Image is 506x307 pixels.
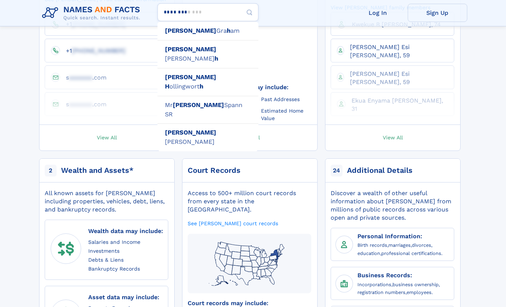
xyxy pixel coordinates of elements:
[69,101,92,108] span: aaaaaaa
[157,3,258,21] input: search input
[357,241,387,248] a: Birth records
[39,3,146,23] img: Logo Names and Facts
[88,256,124,264] a: Debts & Liens
[214,55,218,62] b: h
[412,241,431,248] a: divorces
[351,97,443,112] span: Ekua Enyama [PERSON_NAME], 31
[157,96,258,124] div: Mr Spann SR
[346,97,448,112] a: Ekua Enyama [PERSON_NAME], 31
[88,292,159,302] div: Asset data may include:
[241,3,258,22] button: Search Button
[331,189,454,222] div: Discover a wealth of other useful information about [PERSON_NAME] from millions of public records...
[357,241,451,258] div: , , , ,
[188,220,278,227] a: See [PERSON_NAME] court records
[200,83,203,90] b: h
[346,20,441,28] a: Kwekue B [PERSON_NAME], 74
[157,22,258,41] div: Gra am
[165,27,216,34] b: [PERSON_NAME]
[407,288,433,295] a: employees.
[173,101,224,109] b: [PERSON_NAME]
[165,46,216,53] b: [PERSON_NAME]
[240,134,260,140] span: View All
[357,281,391,288] a: Incorporations
[352,21,441,28] span: Kwekue B [PERSON_NAME], 74
[88,265,140,272] a: Bankruptcy Records
[322,125,464,151] a: View All
[60,47,125,54] a: +1[PHONE_NUMBER]
[338,278,350,289] img: Business Records
[388,241,411,248] a: marriages
[165,74,216,81] b: [PERSON_NAME]
[350,70,410,85] span: [PERSON_NAME] Esi [PERSON_NAME], 59
[88,247,120,255] a: Investments
[69,74,92,81] span: aaaaaaa
[344,43,448,58] a: [PERSON_NAME] Esi [PERSON_NAME], 59
[88,238,140,246] a: Salaries and Income
[60,100,106,107] a: saaaaaaa.com
[61,165,134,176] div: Wealth and Assets*
[54,237,78,261] img: wealth
[350,43,410,59] span: [PERSON_NAME] Esi [PERSON_NAME], 59
[344,70,448,85] a: [PERSON_NAME] Esi [PERSON_NAME], 59
[188,165,241,176] div: Court Records
[383,134,403,140] span: View All
[36,125,178,151] a: View All
[165,129,216,136] b: [PERSON_NAME]
[72,47,125,54] span: [PHONE_NUMBER]
[348,4,408,22] a: Log In
[88,226,163,236] div: Wealth data may include:
[392,281,439,288] a: business ownership
[408,4,467,22] a: Sign Up
[338,239,350,250] img: Personal Information
[347,165,413,176] div: Additional Details
[165,83,169,90] b: H
[157,123,258,151] div: [PERSON_NAME]
[157,68,258,96] div: ollingwort
[357,270,412,279] a: Business Records:
[381,249,442,256] a: professional certifications.
[60,20,125,27] a: +1[PHONE_NUMBER]
[45,189,168,214] div: All known assets for [PERSON_NAME] including properties, vehicles, debt, liens, and bankruptcy re...
[261,96,300,102] a: Past Addresses
[357,281,451,297] div: , , ,
[357,249,380,256] a: education
[261,107,311,121] a: Estimated Home Value
[331,165,343,177] span: 24
[188,189,311,214] div: Access to 500+ million court records from every state in the [GEOGRAPHIC_DATA].
[60,74,106,81] a: saaaaaaa.com
[97,134,117,140] span: View All
[357,231,422,240] a: Personal Information:
[357,288,405,295] a: registration numbers
[45,165,57,177] span: 2
[227,27,230,34] b: h
[157,40,258,68] div: [PERSON_NAME]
